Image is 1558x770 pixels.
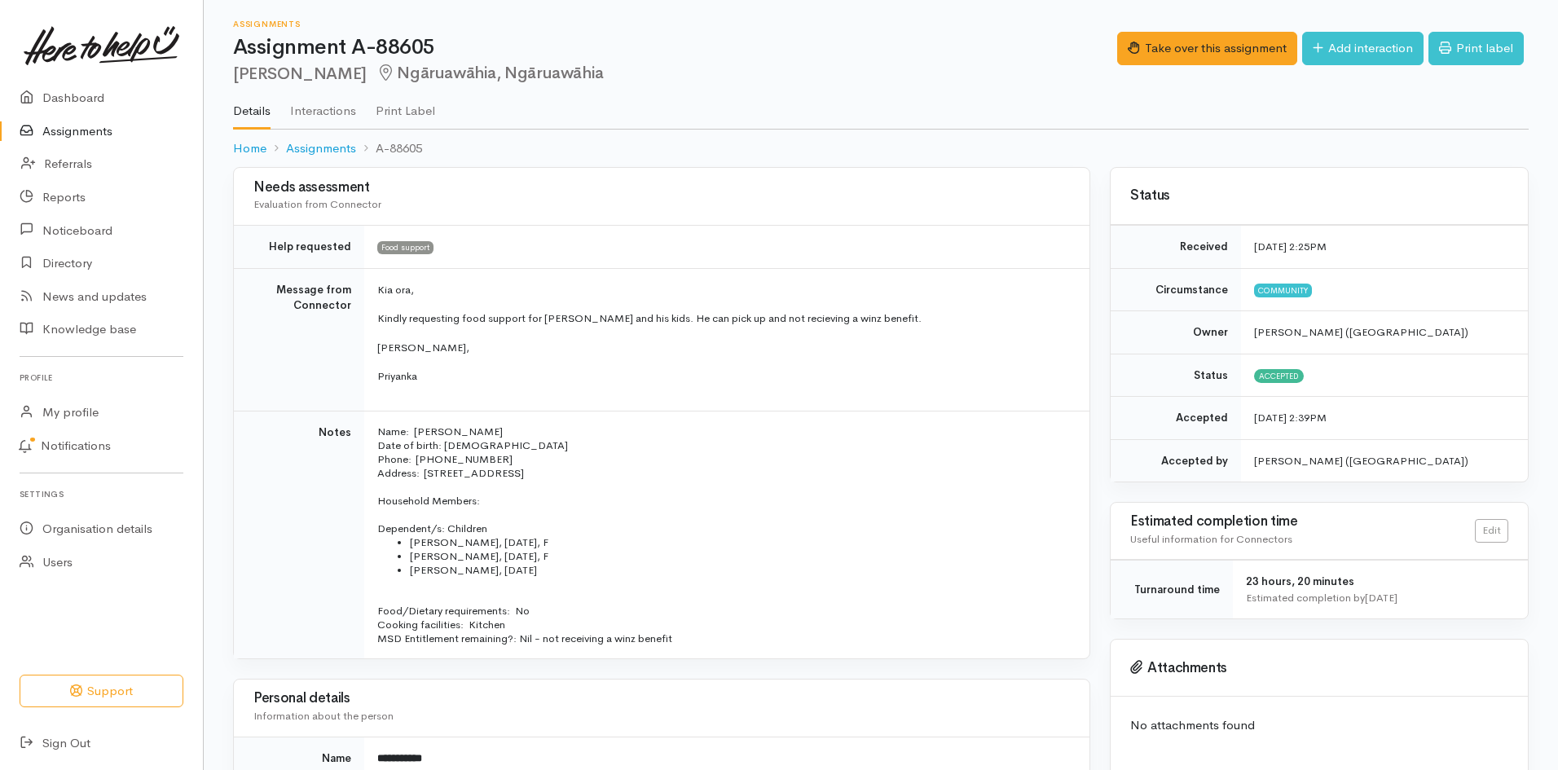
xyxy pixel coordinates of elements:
li: [PERSON_NAME], [DATE] [410,563,1070,577]
a: Home [233,139,266,158]
p: Dependent/s: Children [377,521,1070,535]
span: [PERSON_NAME] ([GEOGRAPHIC_DATA]) [1254,325,1468,339]
h6: Profile [20,367,183,389]
time: [DATE] 2:25PM [1254,240,1327,253]
td: Accepted by [1111,439,1241,482]
p: Address: [STREET_ADDRESS] [377,466,1070,480]
td: Notes [234,411,364,658]
td: Received [1111,226,1241,269]
span: Evaluation from Connector [253,197,381,211]
h3: Needs assessment [253,180,1070,196]
span: Ngāruawāhia, Ngāruawāhia [376,63,604,83]
a: Details [233,82,271,130]
span: Food support [377,241,434,254]
h6: Settings [20,483,183,505]
button: Support [20,675,183,708]
button: Take over this assignment [1117,32,1297,65]
time: [DATE] 2:39PM [1254,411,1327,425]
li: [PERSON_NAME], [DATE], F [410,535,1070,549]
td: Accepted [1111,397,1241,440]
a: Assignments [286,139,356,158]
li: A-88605 [356,139,422,158]
span: Information about the person [253,709,394,723]
p: No attachments found [1130,716,1508,735]
p: Food/Dietary requirements: No Cooking facilities: Kitchen MSD Entitlement remaining?: Nil - not r... [377,604,1070,645]
div: Estimated completion by [1246,590,1508,606]
td: Message from Connector [234,268,364,411]
li: [PERSON_NAME], [DATE], F [410,549,1070,563]
nav: breadcrumb [233,130,1529,168]
h3: Personal details [253,691,1070,706]
a: Interactions [290,82,356,128]
a: Add interaction [1302,32,1424,65]
td: Status [1111,354,1241,397]
p: Kindly requesting food support for [PERSON_NAME] and his kids. He can pick up and not recieving a... [377,310,1070,327]
td: Owner [1111,311,1241,354]
time: [DATE] [1365,591,1397,605]
p: Name: [PERSON_NAME] Date of birth: [DEMOGRAPHIC_DATA] Phone: [PHONE_NUMBER] [377,425,1070,466]
td: Help requested [234,226,364,269]
a: Print Label [376,82,435,128]
td: [PERSON_NAME] ([GEOGRAPHIC_DATA]) [1241,439,1528,482]
span: 23 hours, 20 minutes [1246,574,1354,588]
h2: [PERSON_NAME] [233,64,1117,83]
p: Household Members: [377,494,1070,508]
h3: Attachments [1130,660,1508,676]
a: Edit [1475,519,1508,543]
span: Useful information for Connectors [1130,532,1292,546]
p: Priyanka [377,368,1070,385]
p: [PERSON_NAME], [377,340,1070,356]
td: Turnaround time [1111,561,1233,619]
h6: Assignments [233,20,1117,29]
a: Print label [1428,32,1524,65]
span: Accepted [1254,369,1304,382]
p: Kia ora, [377,282,1070,298]
h3: Estimated completion time [1130,514,1475,530]
h1: Assignment A-88605 [233,36,1117,59]
td: Circumstance [1111,268,1241,311]
span: Community [1254,284,1312,297]
h3: Status [1130,188,1508,204]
